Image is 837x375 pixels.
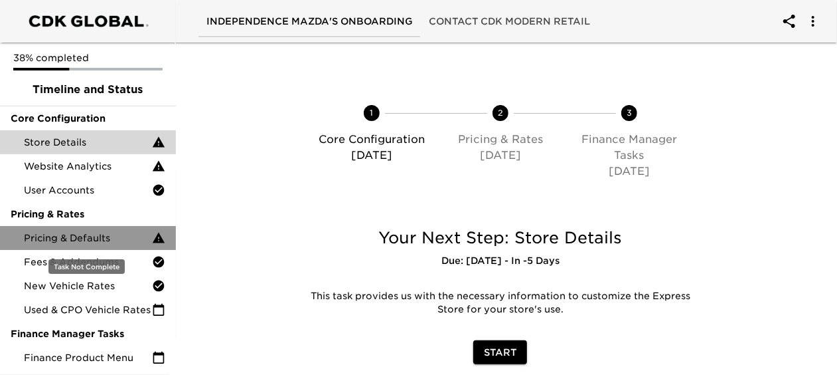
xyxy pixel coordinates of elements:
p: [DATE] [570,164,688,180]
p: [DATE] [441,148,560,164]
button: account of current user [797,5,829,37]
button: Start [473,340,527,365]
p: This task provides us with the necessary information to customize the Express Store for your stor... [301,290,699,316]
text: 1 [370,108,374,118]
span: Core Configuration [11,112,165,125]
button: account of current user [773,5,805,37]
span: Store Details [24,136,152,149]
span: Contact CDK Modern Retail [429,13,590,30]
span: Website Analytics [24,160,152,173]
span: Independence Mazda's Onboarding [206,13,413,30]
span: Used & CPO Vehicle Rates [24,303,152,316]
span: Fees & Addendums [24,255,152,269]
span: Pricing & Defaults [24,231,152,245]
p: Pricing & Rates [441,132,560,148]
span: Start [484,344,516,361]
span: Finance Product Menu [24,351,152,364]
p: 38% completed [13,51,163,64]
h5: Your Next Step: Store Details [291,227,709,249]
span: New Vehicle Rates [24,279,152,293]
text: 3 [627,108,632,118]
span: User Accounts [24,184,152,197]
text: 2 [498,108,503,118]
p: Core Configuration [313,132,431,148]
p: Finance Manager Tasks [570,132,688,164]
span: Pricing & Rates [11,207,165,221]
h6: Due: [DATE] - In -5 Days [291,254,709,269]
span: Finance Manager Tasks [11,327,165,340]
span: Timeline and Status [11,82,165,98]
p: [DATE] [313,148,431,164]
